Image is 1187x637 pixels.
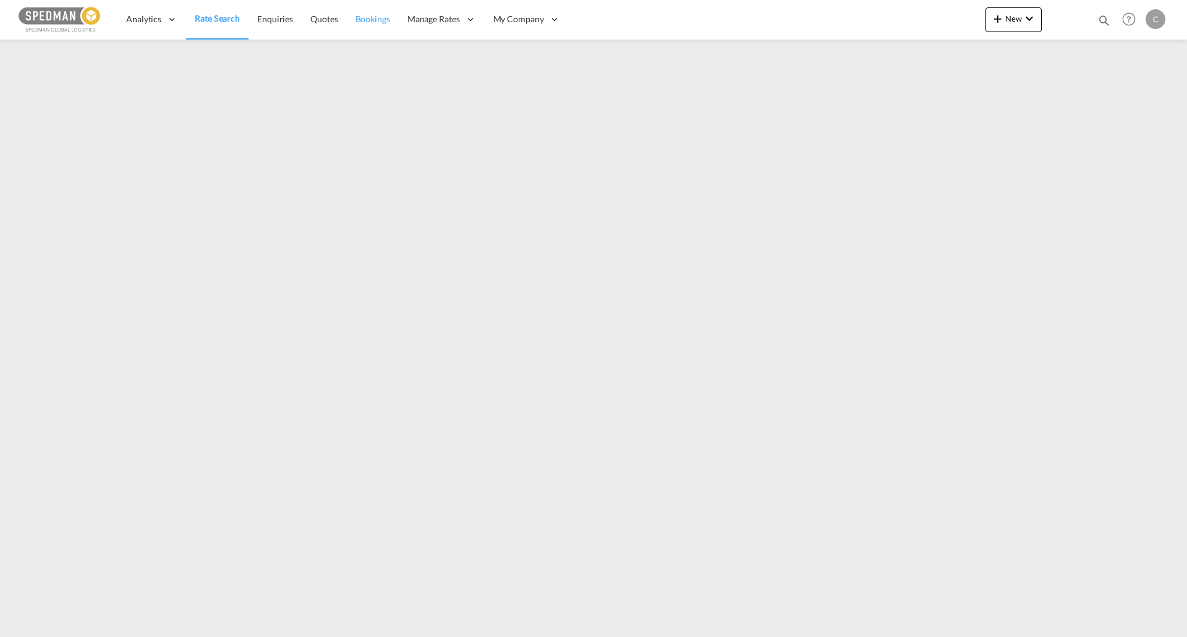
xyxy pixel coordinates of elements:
[126,13,161,25] span: Analytics
[985,7,1042,32] button: icon-plus 400-fgNewicon-chevron-down
[355,14,390,24] span: Bookings
[1118,9,1146,31] div: Help
[990,14,1037,23] span: New
[1097,14,1111,32] div: icon-magnify
[407,13,460,25] span: Manage Rates
[990,11,1005,26] md-icon: icon-plus 400-fg
[310,14,338,24] span: Quotes
[257,14,293,24] span: Enquiries
[195,13,240,23] span: Rate Search
[19,6,102,33] img: c12ca350ff1b11efb6b291369744d907.png
[493,13,544,25] span: My Company
[1146,9,1165,29] div: C
[1022,11,1037,26] md-icon: icon-chevron-down
[1118,9,1139,30] span: Help
[1097,14,1111,27] md-icon: icon-magnify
